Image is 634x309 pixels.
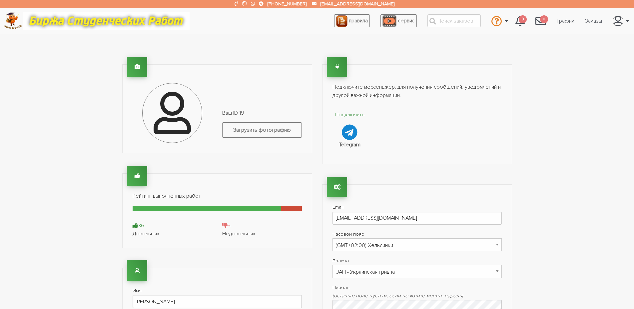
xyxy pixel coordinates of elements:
img: agreement_icon-feca34a61ba7f3d1581b08bc946b2ec1ccb426f67415f344566775c155b7f62c.png [336,15,347,27]
div: 36 [133,222,212,230]
div: Недовольных [222,230,302,238]
span: сервис [398,17,415,24]
span: 0 [540,15,548,24]
label: Пароль [332,283,502,292]
a: правила [334,14,370,27]
a: Заказы [580,15,607,27]
label: Email [332,203,502,211]
img: play_icon-49f7f135c9dc9a03216cfdbccbe1e3994649169d890fb554cedf0eac35a01ba8.png [382,15,396,27]
label: Загрузить фотографию [222,122,302,137]
a: 0 [530,12,551,30]
a: График [551,15,580,27]
i: (оставьте поле пустым, если не хотите менять пароль) [332,292,463,299]
label: Валюта [332,257,502,265]
label: Имя [133,287,302,295]
input: Поиск заказов [427,14,481,27]
label: Часовой пояс [332,230,502,238]
a: [EMAIL_ADDRESS][DOMAIN_NAME] [320,1,394,7]
a: Подключить [332,111,367,140]
div: 5 [222,222,302,230]
p: Подключите мессенджер, для получения сообщений, уведомлений и другой важной информации. [332,83,502,100]
span: правила [349,17,368,24]
a: сервис [380,14,417,27]
p: Рейтинг выполненных работ [133,192,302,201]
a: 0 [510,12,530,30]
a: [PHONE_NUMBER] [268,1,307,7]
img: logo-c4363faeb99b52c628a42810ed6dfb4293a56d4e4775eb116515dfe7f33672af.png [4,12,22,29]
p: Подключить [332,111,367,119]
strong: Telegram [339,141,360,148]
div: Довольных [133,230,212,238]
span: 0 [519,15,527,24]
img: motto-12e01f5a76059d5f6a28199ef077b1f78e012cfde436ab5cf1d4517935686d32.gif [23,12,190,30]
div: Ваш ID 19 [217,109,307,143]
